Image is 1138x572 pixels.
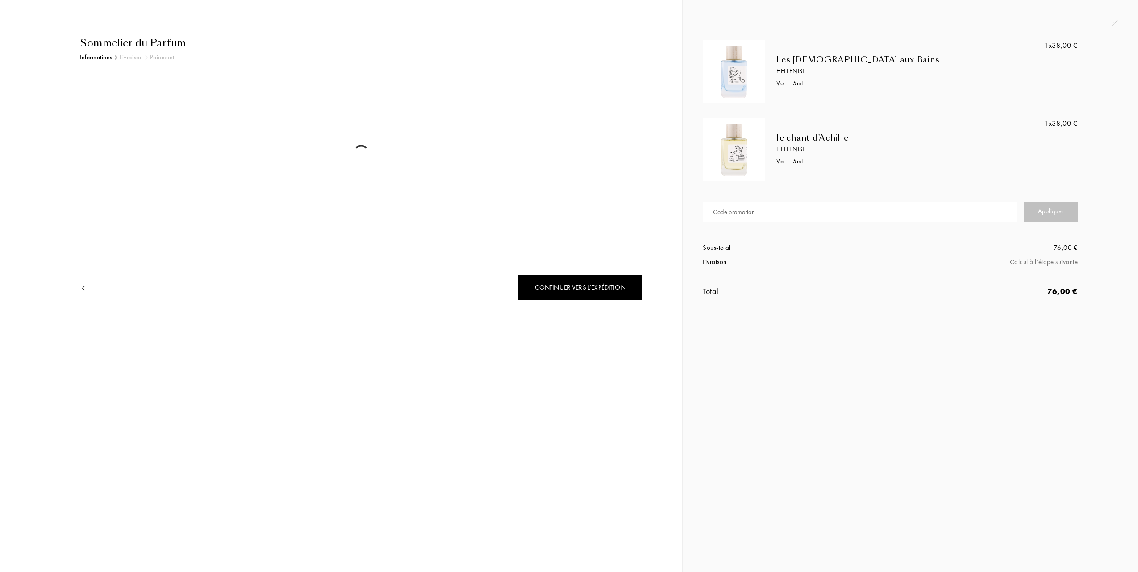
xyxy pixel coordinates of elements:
img: arrow.png [80,285,87,292]
div: Continuer vers l’expédition [517,274,642,301]
div: le chant d'Achille [776,133,1015,143]
div: Total [703,285,890,297]
div: 38,00 € [1044,40,1078,51]
img: VWGBAKMRYB.png [705,120,763,178]
div: Hellenist [776,145,1015,154]
div: Livraison [703,257,890,267]
div: Hellenist [776,66,1015,76]
div: 76,00 € [890,243,1078,253]
div: Les [DEMOGRAPHIC_DATA] aux Bains [776,55,1015,65]
div: Vol : 15 mL [776,79,1015,88]
img: arr_grey.svg [145,55,148,60]
span: 1x [1044,119,1052,128]
div: Livraison [120,53,143,62]
div: Informations [80,53,113,62]
span: 1x [1044,41,1052,50]
img: arr_black.svg [115,55,117,60]
div: Appliquer [1024,202,1078,222]
div: Code promotion [713,207,755,217]
div: Paiement [150,53,174,62]
div: 76,00 € [890,285,1078,297]
div: Sommelier du Parfum [80,36,642,50]
div: 38,00 € [1044,118,1078,129]
div: Vol : 15 mL [776,157,1015,166]
img: quit_onboard.svg [1112,20,1118,26]
div: Sous-total [703,243,890,253]
img: L2FMNVRSDH.png [705,42,763,100]
div: Calcul à l’étape suivante [890,257,1078,267]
